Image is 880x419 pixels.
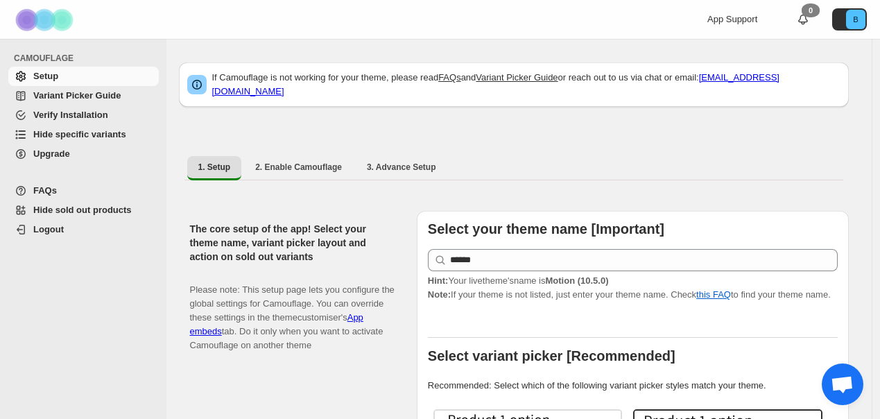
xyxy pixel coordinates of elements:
[8,144,159,164] a: Upgrade
[33,90,121,101] span: Variant Picker Guide
[8,105,159,125] a: Verify Installation
[428,274,838,302] p: If your theme is not listed, just enter your theme name. Check to find your theme name.
[11,1,80,39] img: Camouflage
[8,220,159,239] a: Logout
[476,72,558,83] a: Variant Picker Guide
[255,162,342,173] span: 2. Enable Camouflage
[428,348,675,364] b: Select variant picker [Recommended]
[846,10,865,29] span: Avatar with initials B
[198,162,231,173] span: 1. Setup
[33,129,126,139] span: Hide specific variants
[428,289,451,300] strong: Note:
[190,222,395,264] h2: The core setup of the app! Select your theme name, variant picker layout and action on sold out v...
[33,148,70,159] span: Upgrade
[802,3,820,17] div: 0
[190,269,395,352] p: Please note: This setup page lets you configure the global settings for Camouflage. You can overr...
[212,71,840,99] p: If Camouflage is not working for your theme, please read and or reach out to us via chat or email:
[696,289,731,300] a: this FAQ
[796,12,810,26] a: 0
[33,185,57,196] span: FAQs
[428,275,449,286] strong: Hint:
[428,275,609,286] span: Your live theme's name is
[33,205,132,215] span: Hide sold out products
[33,71,58,81] span: Setup
[707,14,757,24] span: App Support
[33,224,64,234] span: Logout
[367,162,436,173] span: 3. Advance Setup
[14,53,159,64] span: CAMOUFLAGE
[822,364,863,405] a: Open chat
[438,72,461,83] a: FAQs
[8,86,159,105] a: Variant Picker Guide
[8,181,159,200] a: FAQs
[8,200,159,220] a: Hide sold out products
[33,110,108,120] span: Verify Installation
[832,8,867,31] button: Avatar with initials B
[8,67,159,86] a: Setup
[428,221,664,237] b: Select your theme name [Important]
[428,379,838,393] p: Recommended: Select which of the following variant picker styles match your theme.
[545,275,608,286] strong: Motion (10.5.0)
[853,15,858,24] text: B
[8,125,159,144] a: Hide specific variants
